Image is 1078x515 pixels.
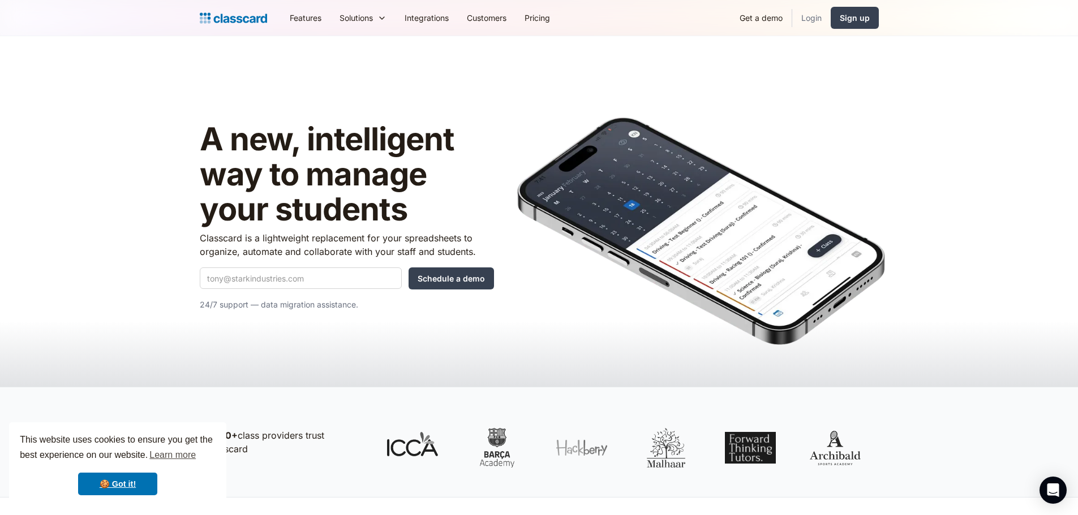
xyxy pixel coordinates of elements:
[516,5,559,31] a: Pricing
[200,298,494,311] p: 24/7 support — data migration assistance.
[200,267,402,289] input: tony@starkindustries.com
[281,5,330,31] a: Features
[792,5,831,31] a: Login
[340,12,373,24] div: Solutions
[200,231,494,258] p: Classcard is a lightweight replacement for your spreadsheets to organize, automate and collaborat...
[200,10,267,26] a: Logo
[9,422,226,506] div: cookieconsent
[409,267,494,289] input: Schedule a demo
[200,122,494,227] h1: A new, intelligent way to manage your students
[458,5,516,31] a: Customers
[330,5,396,31] div: Solutions
[20,433,216,464] span: This website uses cookies to ensure you get the best experience on our website.
[731,5,792,31] a: Get a demo
[1040,477,1067,504] div: Open Intercom Messenger
[200,267,494,289] form: Quick Demo Form
[205,429,364,456] p: class providers trust Classcard
[840,12,870,24] div: Sign up
[148,447,197,464] a: learn more about cookies
[78,473,157,495] a: dismiss cookie message
[831,7,879,29] a: Sign up
[396,5,458,31] a: Integrations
